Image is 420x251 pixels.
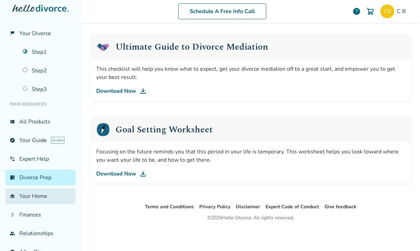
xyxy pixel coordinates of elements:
[19,81,76,97] a: Step3
[116,42,268,51] h2: Ultimate Guide to Divorce Mediation
[10,193,15,199] span: garage_home
[10,138,15,143] span: explore
[139,170,147,178] img: DL
[6,114,76,130] a: view_listAll Products
[96,148,405,164] div: Focusing on the future reminds you that this period in your life is temporary. This worksheet hel...
[96,87,405,95] a: Download Now
[10,212,15,218] span: attach_money
[266,203,319,210] a: Expert Code of Conduct
[386,218,420,251] iframe: Chat Widget
[6,26,76,41] a: flag_2Your Divorce
[51,137,64,144] span: AI beta
[96,123,110,137] img: Goal Setting Worksheet
[6,207,76,223] a: attach_moneyFinances
[6,151,76,167] a: phone_in_talkExpert Help
[96,170,405,178] a: Download Now
[96,40,110,54] img: Ultimate Guide to Divorce Mediation
[397,8,409,15] span: C B
[6,188,76,204] a: garage_homeYour Home
[139,87,147,95] img: DL
[10,231,15,236] span: group
[6,225,76,241] a: groupRelationships
[380,4,394,18] img: cbfoureleven@gmail.com
[236,203,260,211] li: Disclaimer
[19,30,51,37] span: Your Divorce
[116,125,213,134] h2: Goal Setting Worksheet
[145,203,194,210] a: Terms and Conditions
[96,65,405,81] div: This checklist will help you know what to expect, get your divorce mediation off to a great start...
[352,7,361,16] a: help
[10,31,15,36] span: flag_2
[10,119,15,124] span: view_list
[178,3,266,19] a: Schedule A Free Info Call
[6,132,76,148] a: exploreYour GuideAI beta
[10,156,15,162] span: phone_in_talk
[6,170,76,185] a: list_alt_checkDivorce Prep
[324,203,357,211] li: Give feedback
[207,214,294,222] div: © 2025 Hello Divorce. All rights reserved.
[366,7,374,16] img: Cart
[10,175,15,180] span: list_alt_check
[19,63,76,79] a: Step2
[19,44,76,60] a: Step1
[199,203,230,210] a: Privacy Policy
[6,97,76,111] li: Your Resources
